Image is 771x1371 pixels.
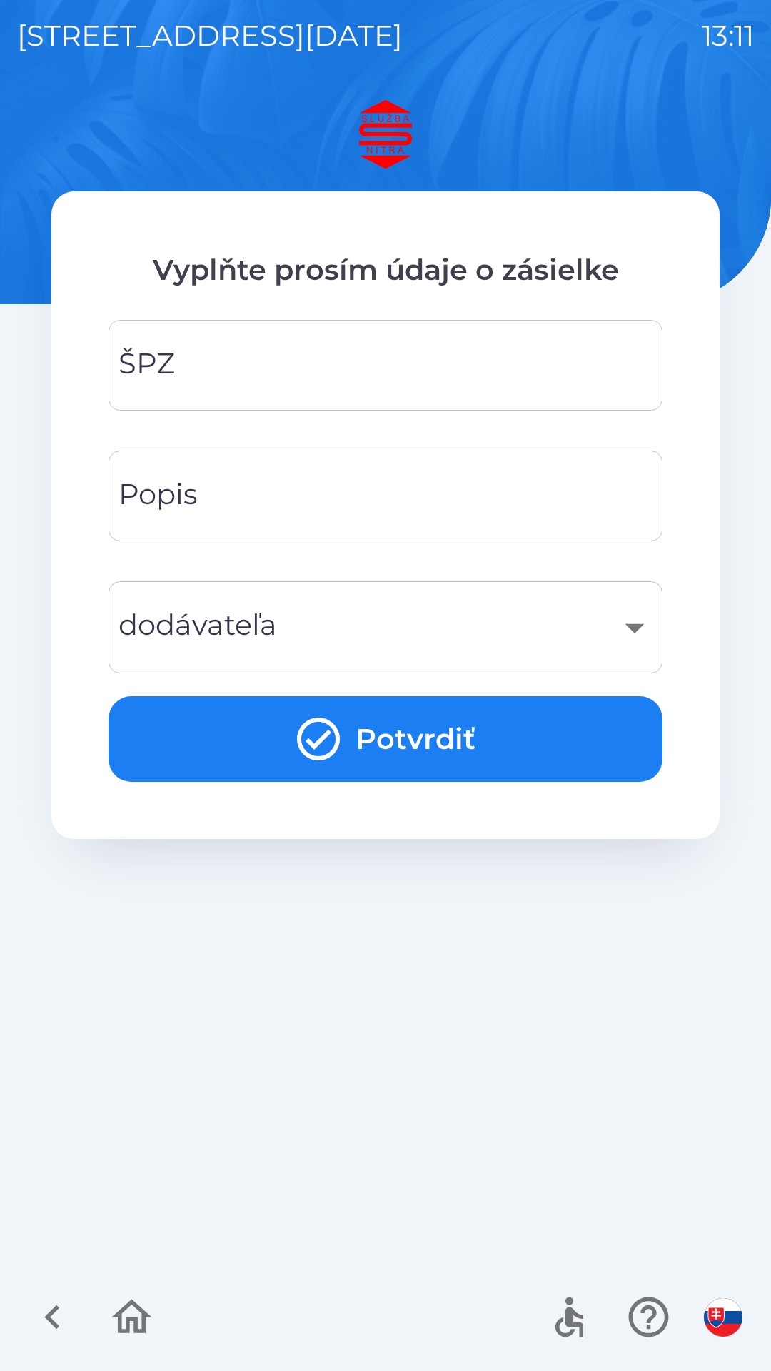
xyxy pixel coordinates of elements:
img: Logo [51,100,720,169]
button: Potvrdiť [109,696,662,782]
p: [STREET_ADDRESS][DATE] [17,14,403,57]
p: 13:11 [702,14,754,57]
img: sk flag [704,1298,742,1337]
p: Vyplňte prosím údaje o zásielke [109,248,662,291]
